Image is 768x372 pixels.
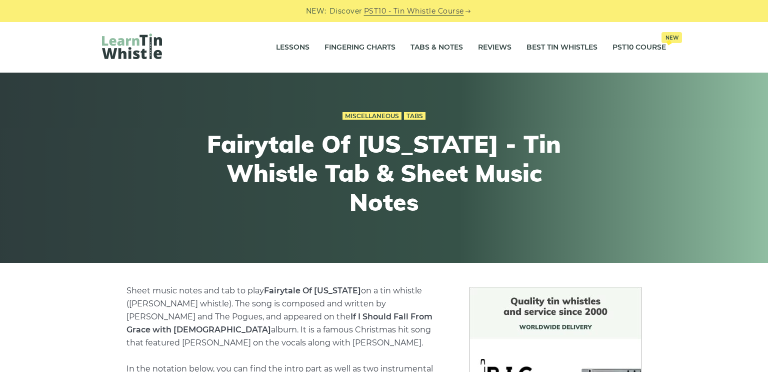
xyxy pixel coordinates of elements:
a: Best Tin Whistles [526,35,597,60]
a: Miscellaneous [342,112,401,120]
h1: Fairytale Of [US_STATE] - Tin Whistle Tab & Sheet Music Notes [200,130,568,216]
strong: Fairytale Of [US_STATE] [264,286,361,295]
a: Fingering Charts [324,35,395,60]
a: PST10 CourseNew [612,35,666,60]
img: LearnTinWhistle.com [102,34,162,59]
span: New [661,32,682,43]
a: Tabs [404,112,425,120]
a: Reviews [478,35,511,60]
a: Lessons [276,35,309,60]
a: Tabs & Notes [410,35,463,60]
